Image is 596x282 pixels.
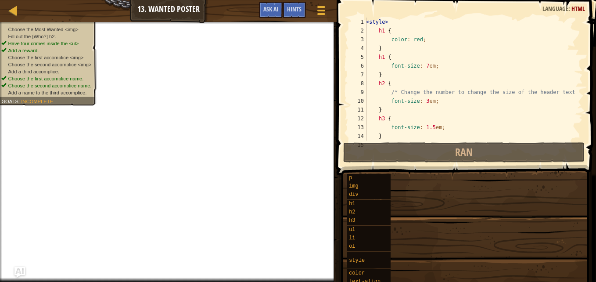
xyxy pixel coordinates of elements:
[349,123,366,132] div: 13
[349,201,355,207] span: h1
[343,142,585,163] button: Ran
[263,5,278,13] span: Ask AI
[1,54,91,61] li: Choose the first accomplice <img>
[349,217,355,224] span: h3
[349,114,366,123] div: 12
[8,47,39,53] span: Add a reward.
[349,18,366,26] div: 1
[349,270,365,276] span: color
[349,105,366,114] div: 11
[1,98,18,104] span: Goals
[259,2,283,18] button: Ask AI
[349,44,366,53] div: 4
[21,98,53,104] span: Incomplete
[349,26,366,35] div: 2
[287,5,302,13] span: Hints
[8,61,92,67] span: Choose the second accomplice <img>
[8,69,59,74] span: Add a third accomplice.
[349,243,355,249] span: ol
[8,26,79,32] span: Choose the Most Wanted <img>
[310,2,332,22] button: Show game menu
[1,47,91,54] li: Add a reward.
[349,79,366,88] div: 8
[1,33,91,40] li: Fill out the [Who?] h2.
[14,267,25,278] button: Ask AI
[349,35,366,44] div: 3
[1,40,91,47] li: Have four crimes inside the <ul>
[1,89,91,96] li: Add a name to the third accomplice.
[349,70,366,79] div: 7
[571,4,585,13] span: HTML
[8,54,84,60] span: Choose the first accomplice <img>
[349,97,366,105] div: 10
[349,209,355,215] span: h2
[1,26,91,33] li: Choose the Most Wanted <img>
[8,40,79,46] span: Have four crimes inside the <ul>
[542,4,568,13] span: Language
[349,141,366,149] div: 15
[1,68,91,75] li: Add a third accomplice.
[349,227,355,233] span: ul
[349,235,355,241] span: li
[455,145,473,159] span: Ran
[1,75,91,82] li: Choose the first accomplice name.
[1,82,91,89] li: Choose the second accomplice name.
[18,98,21,104] span: :
[1,61,91,68] li: Choose the second accomplice <img>
[8,83,92,88] span: Choose the second accomplice name.
[349,257,365,264] span: style
[349,183,359,189] span: img
[8,33,56,39] span: Fill out the [Who?] h2.
[8,90,87,95] span: Add a name to the third accomplice.
[349,88,366,97] div: 9
[8,76,84,81] span: Choose the first accomplice name.
[349,175,352,181] span: p
[349,61,366,70] div: 6
[349,53,366,61] div: 5
[349,132,366,141] div: 14
[568,4,571,13] span: :
[349,192,359,198] span: div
